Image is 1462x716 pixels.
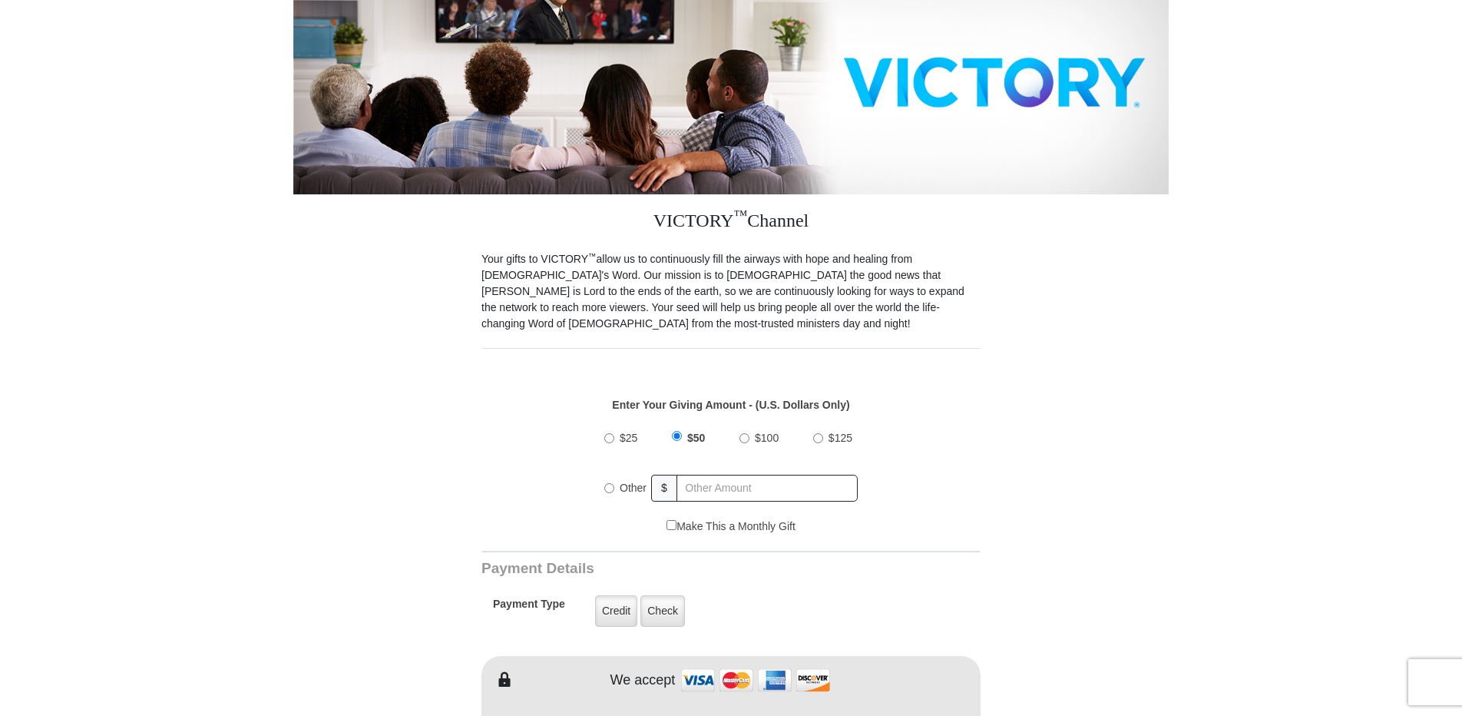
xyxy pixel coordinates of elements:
span: $ [651,475,677,502]
span: $100 [755,432,779,444]
span: $50 [687,432,705,444]
p: Your gifts to VICTORY allow us to continuously fill the airways with hope and healing from [DEMOG... [481,251,981,332]
sup: ™ [588,251,597,260]
h4: We accept [610,672,676,689]
span: $125 [829,432,852,444]
h3: VICTORY Channel [481,194,981,251]
input: Make This a Monthly Gift [666,520,676,530]
h3: Payment Details [481,560,873,578]
sup: ™ [734,207,748,223]
label: Credit [595,595,637,627]
input: Other Amount [676,475,858,502]
label: Make This a Monthly Gift [666,519,795,535]
strong: Enter Your Giving Amount - (U.S. Dollars Only) [612,399,849,411]
img: credit cards accepted [679,664,832,697]
span: Other [620,482,647,494]
label: Check [640,595,685,627]
h5: Payment Type [493,598,565,618]
span: $25 [620,432,637,444]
